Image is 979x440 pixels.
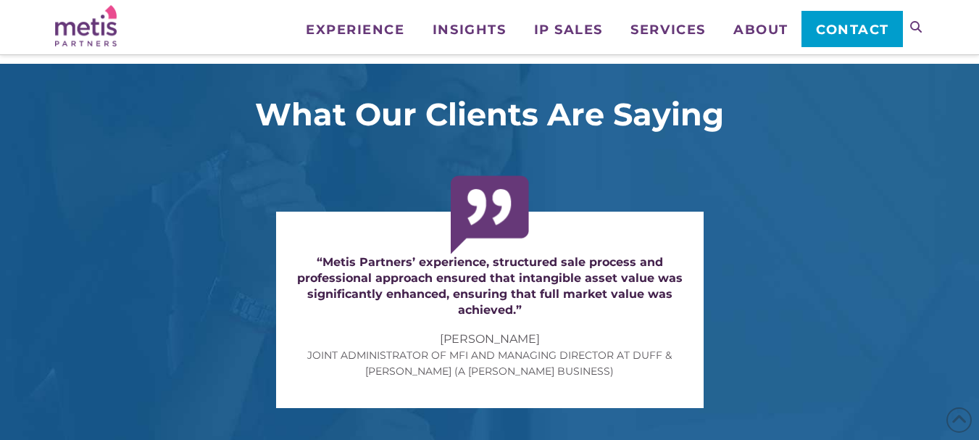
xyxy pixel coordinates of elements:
[291,254,689,318] div: “Metis Partners’ experience, structured sale process and professional approach ensured that intan...
[306,23,404,36] span: Experience
[433,23,506,36] span: Insights
[630,23,705,36] span: Services
[733,23,788,36] span: About
[291,331,689,347] div: [PERSON_NAME]
[946,407,972,433] span: Back to Top
[816,23,889,36] span: Contact
[451,175,529,254] img: test-qt.png
[291,347,689,379] div: Joint Administrator of MFI and Managing Director at Duff & [PERSON_NAME] (a [PERSON_NAME] business)
[801,11,902,47] a: Contact
[534,23,603,36] span: IP Sales
[55,5,117,46] img: Metis Partners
